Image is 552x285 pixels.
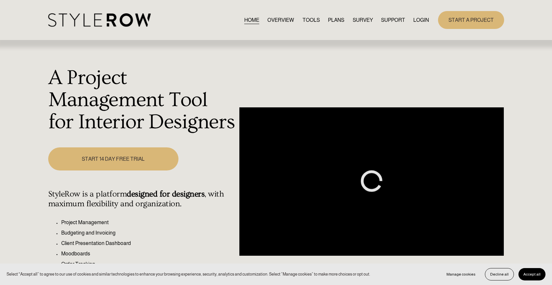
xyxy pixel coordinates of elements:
[381,16,405,24] span: SUPPORT
[48,13,151,27] img: StyleRow
[490,272,509,277] span: Decline all
[61,219,236,226] p: Project Management
[381,16,405,24] a: folder dropdown
[61,239,236,247] p: Client Presentation Dashboard
[353,16,373,24] a: SURVEY
[267,16,294,24] a: OVERVIEW
[48,189,236,209] h4: StyleRow is a platform , with maximum flexibility and organization.
[48,67,236,133] h1: A Project Management Tool for Interior Designers
[442,268,480,280] button: Manage cookies
[438,11,504,29] a: START A PROJECT
[7,271,370,277] p: Select “Accept all” to agree to our use of cookies and similar technologies to enhance your brows...
[303,16,320,24] a: TOOLS
[61,250,236,258] p: Moodboards
[244,16,259,24] a: HOME
[48,147,178,170] a: START 14 DAY FREE TRIAL
[485,268,514,280] button: Decline all
[523,272,541,277] span: Accept all
[518,268,545,280] button: Accept all
[446,272,475,277] span: Manage cookies
[127,189,205,199] strong: designed for designers
[328,16,344,24] a: PLANS
[61,260,236,268] p: Order Tracking
[413,16,429,24] a: LOGIN
[61,229,236,237] p: Budgeting and Invoicing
